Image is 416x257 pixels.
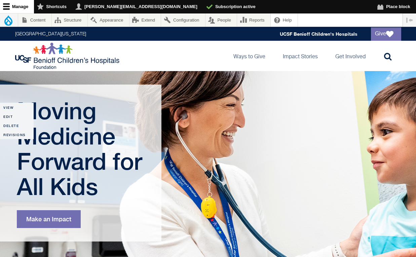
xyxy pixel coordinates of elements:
[88,13,129,27] a: Appearance
[277,41,323,71] a: Impact Stories
[18,13,51,27] a: Content
[237,13,270,27] a: Reports
[330,41,371,71] a: Get Involved
[280,31,357,37] a: UCSF Benioff Children's Hospitals
[403,13,416,27] button: Vertical orientation
[17,98,146,199] h1: Moving Medicine Forward for All Kids
[271,13,298,27] a: Help
[17,210,81,228] a: Make an Impact
[205,13,237,27] a: People
[52,13,87,27] a: Structure
[228,41,271,71] a: Ways to Give
[161,13,205,27] a: Configuration
[371,27,401,41] a: Give
[129,13,161,27] a: Extend
[15,32,86,36] a: [GEOGRAPHIC_DATA][US_STATE]
[15,42,121,69] img: Logo for UCSF Benioff Children's Hospitals Foundation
